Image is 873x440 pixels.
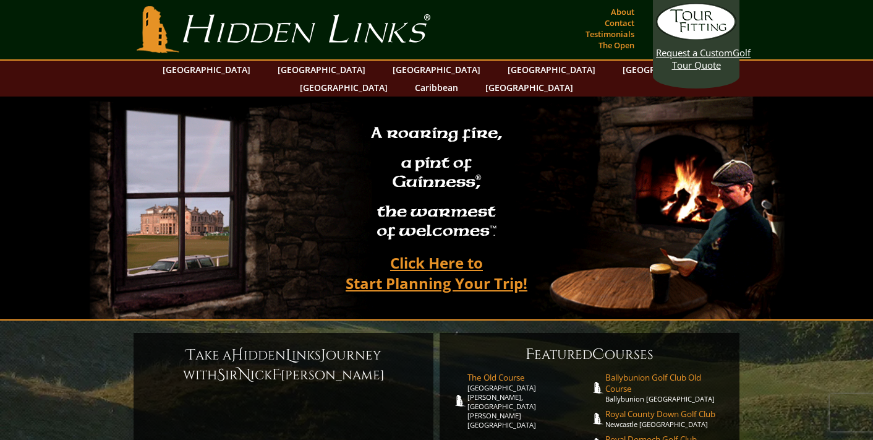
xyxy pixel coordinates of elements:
span: Request a Custom [656,46,733,59]
span: N [238,365,250,385]
a: [GEOGRAPHIC_DATA] [386,61,487,79]
a: Contact [602,14,637,32]
a: The Open [595,37,637,54]
h6: ake a idden inks ourney with ir ick [PERSON_NAME] [146,345,421,385]
a: About [608,3,637,20]
span: Royal County Down Golf Club [605,408,728,420]
span: Ballybunion Golf Club Old Course [605,372,728,394]
a: [GEOGRAPHIC_DATA] [616,61,717,79]
span: F [526,345,534,365]
span: S [217,365,225,385]
a: Click Here toStart Planning Your Trip! [333,248,540,298]
a: Testimonials [582,25,637,43]
a: Request a CustomGolf Tour Quote [656,3,736,71]
a: [GEOGRAPHIC_DATA] [294,79,394,97]
span: T [186,345,195,365]
a: [GEOGRAPHIC_DATA] [156,61,257,79]
a: The Old Course[GEOGRAPHIC_DATA][PERSON_NAME], [GEOGRAPHIC_DATA][PERSON_NAME] [GEOGRAPHIC_DATA] [467,372,590,429]
h6: eatured ourses [452,345,727,365]
span: L [286,345,292,365]
span: F [272,365,281,385]
h2: A roaring fire, a pint of Guinness , the warmest of welcomes™. [363,118,510,248]
a: Royal County Down Golf ClubNewcastle [GEOGRAPHIC_DATA] [605,408,728,429]
a: [GEOGRAPHIC_DATA] [271,61,372,79]
span: C [592,345,605,365]
a: [GEOGRAPHIC_DATA] [479,79,579,97]
a: [GEOGRAPHIC_DATA] [501,61,602,79]
a: Ballybunion Golf Club Old CourseBallybunion [GEOGRAPHIC_DATA] [605,372,728,403]
a: Caribbean [409,79,464,97]
span: J [321,345,326,365]
span: The Old Course [467,372,590,383]
span: H [231,345,244,365]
